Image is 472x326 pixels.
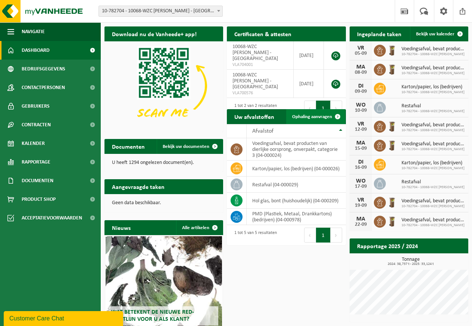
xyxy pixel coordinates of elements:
[350,26,409,41] h2: Ingeplande taken
[401,128,465,133] span: 10-782704 - 10068-WZC [PERSON_NAME]
[353,64,368,70] div: MA
[22,153,50,171] span: Rapportage
[157,139,222,154] a: Bekijk uw documenten
[104,26,204,41] h2: Download nu de Vanheede+ app!
[401,198,465,204] span: Voedingsafval, bevat producten van dierlijke oorsprong, onverpakt, categorie 3
[353,159,368,165] div: DI
[353,45,368,51] div: VR
[99,6,222,16] span: 10-782704 - 10068-WZC JAMES ENSOR - OOSTENDE
[353,140,368,146] div: MA
[353,89,368,94] div: 09-09
[22,134,45,153] span: Kalender
[286,109,345,124] a: Ophaling aanvragen
[304,228,316,243] button: Previous
[247,138,346,161] td: voedingsafval, bevat producten van dierlijke oorsprong, onverpakt, categorie 3 (04-000024)
[22,78,65,97] span: Contactpersonen
[22,209,82,227] span: Acceptatievoorwaarden
[112,200,216,206] p: Geen data beschikbaar.
[112,160,216,165] p: U heeft 1294 ongelezen document(en).
[22,41,50,60] span: Dashboard
[386,215,398,227] img: WB-0140-HPE-BN-01
[227,26,299,41] h2: Certificaten & attesten
[353,51,368,56] div: 05-09
[401,122,465,128] span: Voedingsafval, bevat producten van dierlijke oorsprong, onverpakt, categorie 3
[331,101,342,115] button: Next
[353,197,368,203] div: VR
[353,83,368,89] div: DI
[353,257,468,266] h3: Tonnage
[353,127,368,132] div: 12-09
[401,103,465,109] span: Restafval
[304,101,316,115] button: Previous
[294,70,324,98] td: [DATE]
[232,62,287,68] span: VLA704001
[104,179,172,194] h2: Aangevraagde taken
[163,144,209,149] span: Bekijk uw documenten
[401,166,465,171] span: 10-782704 - 10068-WZC [PERSON_NAME]
[22,190,56,209] span: Product Shop
[401,185,465,190] span: 10-782704 - 10068-WZC [PERSON_NAME]
[401,223,465,228] span: 10-782704 - 10068-WZC [PERSON_NAME]
[331,228,342,243] button: Next
[353,184,368,189] div: 17-09
[386,196,398,208] img: WB-0140-HPE-BN-01
[111,309,194,322] span: Wat betekent de nieuwe RED-richtlijn voor u als klant?
[232,90,287,96] span: VLA700576
[353,146,368,151] div: 15-09
[252,128,273,134] span: Afvalstof
[231,227,277,243] div: 1 tot 5 van 5 resultaten
[232,44,278,61] span: 10068-WZC [PERSON_NAME] - [GEOGRAPHIC_DATA]
[232,72,278,90] span: 10068-WZC [PERSON_NAME] - [GEOGRAPHIC_DATA]
[353,216,368,222] div: MA
[401,179,465,185] span: Restafval
[176,220,222,235] a: Alle artikelen
[247,177,346,193] td: restafval (04-000029)
[316,228,331,243] button: 1
[22,171,53,190] span: Documenten
[401,65,465,71] span: Voedingsafval, bevat producten van dierlijke oorsprong, onverpakt, categorie 3
[353,222,368,227] div: 22-09
[401,52,465,57] span: 10-782704 - 10068-WZC [PERSON_NAME]
[353,203,368,208] div: 19-09
[413,253,468,268] a: Bekijk rapportage
[386,63,398,75] img: WB-0140-HPE-BN-01
[247,161,346,177] td: karton/papier, los (bedrijven) (04-000026)
[104,220,138,235] h2: Nieuws
[99,6,223,17] span: 10-782704 - 10068-WZC JAMES ENSOR - OOSTENDE
[104,41,223,130] img: Download de VHEPlus App
[386,120,398,132] img: WB-0140-HPE-BN-01
[247,193,346,209] td: hol glas, bont (huishoudelijk) (04-000209)
[401,109,465,114] span: 10-782704 - 10068-WZC [PERSON_NAME]
[401,217,465,223] span: Voedingsafval, bevat producten van dierlijke oorsprong, onverpakt, categorie 3
[22,60,65,78] span: Bedrijfsgegevens
[22,97,50,115] span: Gebruikers
[386,44,398,56] img: WB-0140-HPE-BN-01
[401,46,465,52] span: Voedingsafval, bevat producten van dierlijke oorsprong, onverpakt, categorie 3
[353,121,368,127] div: VR
[353,108,368,113] div: 10-09
[350,238,425,253] h2: Rapportage 2025 / 2024
[401,204,465,209] span: 10-782704 - 10068-WZC [PERSON_NAME]
[316,101,331,115] button: 1
[401,141,465,147] span: Voedingsafval, bevat producten van dierlijke oorsprong, onverpakt, categorie 3
[353,178,368,184] div: WO
[353,102,368,108] div: WO
[401,84,465,90] span: Karton/papier, los (bedrijven)
[4,310,125,326] iframe: chat widget
[22,115,51,134] span: Contracten
[231,100,277,116] div: 1 tot 2 van 2 resultaten
[104,139,152,153] h2: Documenten
[401,90,465,95] span: 10-782704 - 10068-WZC [PERSON_NAME]
[353,262,468,266] span: 2024: 38,737 t - 2025: 33,124 t
[294,41,324,70] td: [DATE]
[292,114,332,119] span: Ophaling aanvragen
[353,70,368,75] div: 08-09
[416,32,454,37] span: Bekijk uw kalender
[247,209,346,225] td: PMD (Plastiek, Metaal, Drankkartons) (bedrijven) (04-000978)
[410,26,468,41] a: Bekijk uw kalender
[386,139,398,151] img: WB-0140-HPE-BN-01
[22,22,45,41] span: Navigatie
[353,165,368,170] div: 16-09
[401,160,465,166] span: Karton/papier, los (bedrijven)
